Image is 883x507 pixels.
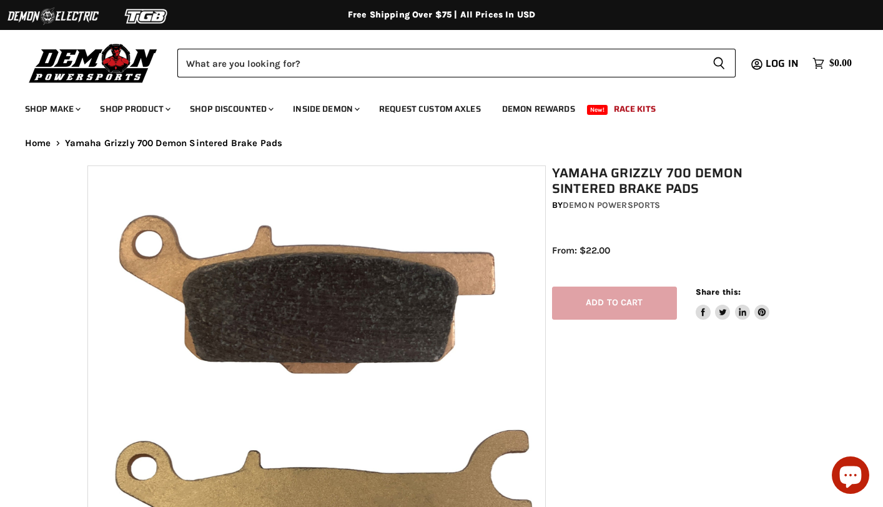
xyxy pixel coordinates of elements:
a: Shop Make [16,96,88,122]
span: $0.00 [829,57,852,69]
button: Search [703,49,736,77]
img: Demon Powersports [25,41,162,85]
a: Demon Powersports [563,200,660,210]
a: Inside Demon [284,96,367,122]
span: Share this: [696,287,741,297]
input: Search [177,49,703,77]
span: Log in [766,56,799,71]
img: Demon Electric Logo 2 [6,4,100,28]
span: New! [587,105,608,115]
a: Log in [760,58,806,69]
ul: Main menu [16,91,849,122]
img: TGB Logo 2 [100,4,194,28]
a: Home [25,138,51,149]
div: by [552,199,802,212]
a: Request Custom Axles [370,96,490,122]
a: Shop Discounted [180,96,281,122]
inbox-online-store-chat: Shopify online store chat [828,456,873,497]
aside: Share this: [696,287,770,320]
a: Race Kits [604,96,665,122]
a: Shop Product [91,96,178,122]
span: From: $22.00 [552,245,610,256]
a: Demon Rewards [493,96,585,122]
span: Yamaha Grizzly 700 Demon Sintered Brake Pads [65,138,283,149]
form: Product [177,49,736,77]
a: $0.00 [806,54,858,72]
h1: Yamaha Grizzly 700 Demon Sintered Brake Pads [552,165,802,197]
